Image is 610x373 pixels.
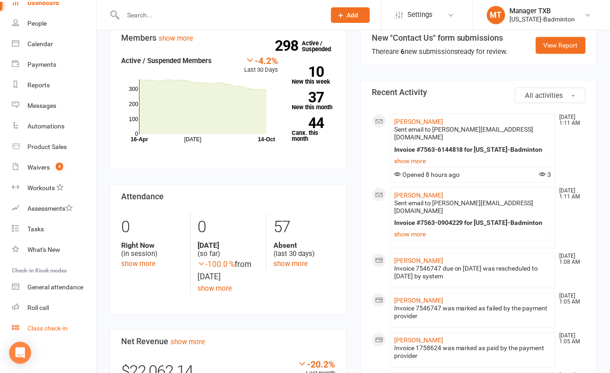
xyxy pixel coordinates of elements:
div: Manager TXB [510,7,575,15]
div: Roll call [27,304,49,311]
strong: Right Now [121,241,183,250]
div: 0 [121,214,183,241]
strong: [DATE] [198,241,259,250]
a: Reports [12,75,96,96]
div: What's New [27,246,60,253]
a: Automations [12,116,96,137]
div: Last 30 Days [245,55,278,75]
input: Search... [120,9,319,21]
a: 37New this month [292,92,336,110]
div: Messages [27,102,56,109]
h3: Recent Activity [372,88,586,97]
strong: Active / Suspended Members [121,57,212,65]
a: 298Active / Suspended [302,33,342,59]
div: -20.2% [298,359,335,369]
a: General attendance kiosk mode [12,277,96,298]
a: [PERSON_NAME] [394,257,443,265]
div: People [27,20,47,27]
a: Product Sales [12,137,96,157]
div: from [DATE] [198,259,259,283]
a: View Report [536,37,586,53]
button: Add [331,7,370,23]
time: [DATE] 1:05 AM [555,333,585,345]
div: General attendance [27,283,83,291]
a: Messages [12,96,96,116]
div: Invoice #7563-0904229 for [US_STATE]-Badminton [394,219,551,227]
div: Open Intercom Messenger [9,342,31,364]
div: MT [487,6,505,24]
time: [DATE] 1:11 AM [555,114,585,126]
a: Roll call [12,298,96,318]
span: Settings [407,5,433,25]
a: show more [198,285,232,293]
div: Class check-in [27,325,68,332]
div: There are new submissions ready for review. [372,46,508,57]
a: What's New [12,240,96,260]
h3: Net Revenue [121,337,335,346]
strong: 10 [292,65,324,79]
a: [PERSON_NAME] [394,118,443,125]
span: Add [347,11,359,19]
div: Workouts [27,184,55,192]
strong: 44 [292,116,324,130]
div: Payments [27,61,56,68]
a: Assessments [12,198,96,219]
div: Assessments [27,205,73,212]
div: Invoice #7563-6144818 for [US_STATE]-Badminton [394,146,551,154]
div: Reports [27,81,50,89]
strong: 37 [292,91,324,104]
a: show more [394,228,551,241]
div: Invoice 7546747 was marked as failed by the payment provider [394,305,551,320]
span: 3 [540,171,551,178]
div: Automations [27,123,64,130]
a: Payments [12,54,96,75]
strong: 6 [401,48,405,56]
a: 10New this week [292,66,336,85]
a: [PERSON_NAME] [394,192,443,199]
a: show more [159,34,193,43]
a: show more [394,155,551,167]
div: Tasks [27,225,44,233]
div: Invoice 7546747 due on [DATE] was rescheduled to [DATE] by system [394,265,551,281]
div: 0 [198,214,259,241]
a: Calendar [12,34,96,54]
a: Class kiosk mode [12,318,96,339]
a: People [12,13,96,34]
span: All activities [525,91,563,100]
a: [PERSON_NAME] [394,297,443,304]
strong: Absent [273,241,335,250]
a: 44Canx. this month [292,117,336,142]
a: show more [171,338,205,346]
div: (in session) [121,241,183,259]
div: 57 [273,214,335,241]
a: [PERSON_NAME] [394,337,443,344]
div: Product Sales [27,143,67,150]
div: (last 30 days) [273,241,335,259]
a: show more [121,260,155,268]
span: 4 [56,163,63,171]
div: Invoice 1758624 was marked as paid by the payment provider [394,345,551,360]
div: [US_STATE]-Badminton [510,15,575,23]
h3: New "Contact Us" form submissions [372,33,508,43]
a: Tasks [12,219,96,240]
time: [DATE] 1:11 AM [555,188,585,200]
a: show more [273,260,308,268]
h3: Attendance [121,192,335,201]
span: Opened 8 hours ago [394,171,460,178]
strong: 298 [275,39,302,53]
h3: Members [121,33,335,43]
div: -4.2% [245,55,278,65]
div: Waivers [27,164,50,171]
span: Sent email to [PERSON_NAME][EMAIL_ADDRESS][DOMAIN_NAME] [394,199,534,214]
div: Calendar [27,40,53,48]
button: All activities [515,88,586,103]
div: (so far) [198,241,259,259]
a: Waivers 4 [12,157,96,178]
time: [DATE] 1:05 AM [555,293,585,305]
span: Sent email to [PERSON_NAME][EMAIL_ADDRESS][DOMAIN_NAME] [394,126,534,141]
a: Workouts [12,178,96,198]
time: [DATE] 1:08 AM [555,254,585,266]
span: -100.0 % [198,260,235,269]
